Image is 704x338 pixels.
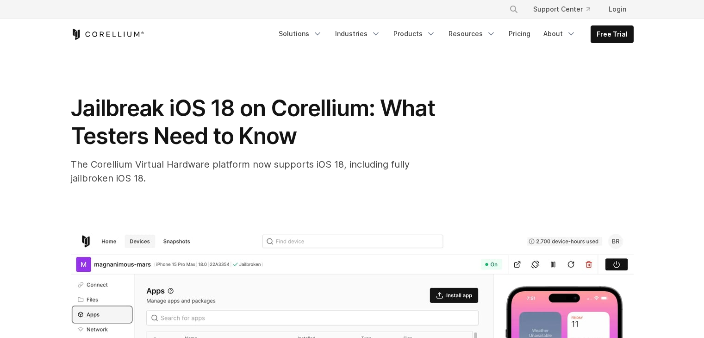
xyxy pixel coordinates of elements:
[273,25,328,42] a: Solutions
[273,25,634,43] div: Navigation Menu
[71,29,144,40] a: Corellium Home
[526,1,598,18] a: Support Center
[498,1,634,18] div: Navigation Menu
[505,1,522,18] button: Search
[538,25,581,42] a: About
[443,25,501,42] a: Resources
[71,94,435,150] span: Jailbreak iOS 18 on Corellium: What Testers Need to Know
[330,25,386,42] a: Industries
[71,159,410,184] span: The Corellium Virtual Hardware platform now supports iOS 18, including fully jailbroken iOS 18.
[591,26,633,43] a: Free Trial
[388,25,441,42] a: Products
[601,1,634,18] a: Login
[503,25,536,42] a: Pricing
